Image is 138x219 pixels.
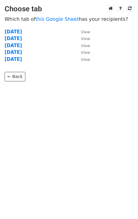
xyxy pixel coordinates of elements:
a: View [75,50,90,55]
a: this Google Sheet [35,16,79,22]
small: View [81,36,90,41]
a: ← Back [5,72,25,81]
a: View [75,43,90,48]
small: View [81,30,90,34]
a: [DATE] [5,29,22,35]
small: View [81,57,90,62]
p: Which tab of has your recipients? [5,16,133,22]
a: [DATE] [5,36,22,41]
a: View [75,36,90,41]
h3: Choose tab [5,5,133,13]
a: [DATE] [5,43,22,48]
small: View [81,43,90,48]
a: [DATE] [5,50,22,55]
a: [DATE] [5,57,22,62]
small: View [81,50,90,55]
a: View [75,57,90,62]
a: View [75,29,90,35]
